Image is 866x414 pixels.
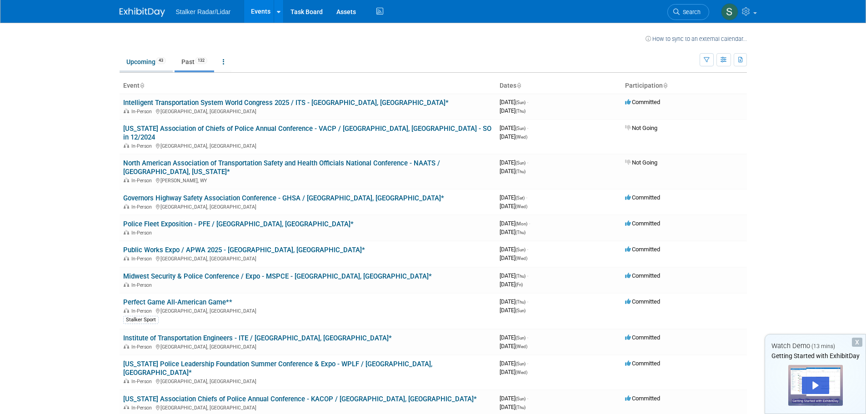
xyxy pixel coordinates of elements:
div: [PERSON_NAME], WY [123,176,492,184]
span: [DATE] [500,369,527,375]
span: - [527,360,528,367]
span: (Sun) [516,160,526,165]
span: [DATE] [500,107,526,114]
a: How to sync to an external calendar... [646,35,747,42]
img: Stuart Kissner [721,3,738,20]
a: Sort by Participation Type [663,82,667,89]
div: Dismiss [852,338,862,347]
span: (Thu) [516,405,526,410]
span: [DATE] [500,220,530,227]
a: [US_STATE] Association Chiefs of Police Annual Conference - KACOP / [GEOGRAPHIC_DATA], [GEOGRAPHI... [123,395,477,403]
span: - [526,194,527,201]
span: [DATE] [500,281,523,288]
a: Midwest Security & Police Conference / Expo - MSPCE - [GEOGRAPHIC_DATA], [GEOGRAPHIC_DATA]* [123,272,432,280]
span: (Mon) [516,221,527,226]
span: [DATE] [500,343,527,349]
span: - [527,298,528,305]
a: Sort by Start Date [516,82,521,89]
span: - [527,334,528,341]
div: [GEOGRAPHIC_DATA], [GEOGRAPHIC_DATA] [123,203,492,210]
span: [DATE] [500,395,528,402]
span: In-Person [131,256,155,262]
span: (Wed) [516,370,527,375]
span: [DATE] [500,360,528,367]
div: [GEOGRAPHIC_DATA], [GEOGRAPHIC_DATA] [123,142,492,149]
span: - [527,395,528,402]
span: [DATE] [500,298,528,305]
span: - [527,99,528,105]
div: Play [802,377,829,394]
span: [DATE] [500,133,527,140]
th: Participation [621,78,747,94]
span: In-Person [131,282,155,288]
a: [US_STATE] Police Leadership Foundation Summer Conference & Expo - WPLF / [GEOGRAPHIC_DATA], [GEO... [123,360,432,377]
img: In-Person Event [124,405,129,409]
span: - [527,246,528,253]
span: 132 [195,57,207,64]
span: In-Person [131,344,155,350]
a: Search [667,4,709,20]
img: ExhibitDay [120,8,165,17]
span: (Sun) [516,361,526,366]
span: [DATE] [500,334,528,341]
div: Stalker Sport [123,316,159,324]
span: Stalker Radar/Lidar [176,8,231,15]
span: [DATE] [500,194,527,201]
span: (Wed) [516,204,527,209]
span: (Sun) [516,308,526,313]
span: (Sun) [516,247,526,252]
span: Committed [625,334,660,341]
a: Police Fleet Exposition - PFE / [GEOGRAPHIC_DATA], [GEOGRAPHIC_DATA]* [123,220,354,228]
span: - [527,272,528,279]
span: Committed [625,360,660,367]
span: [DATE] [500,99,528,105]
span: Committed [625,395,660,402]
img: In-Person Event [124,282,129,287]
span: (Fri) [516,282,523,287]
span: Not Going [625,125,657,131]
div: Watch Demo [765,341,866,351]
span: Committed [625,298,660,305]
img: In-Person Event [124,143,129,148]
span: [DATE] [500,254,527,261]
span: Committed [625,220,660,227]
div: Getting Started with ExhibitDay [765,351,866,360]
th: Dates [496,78,621,94]
div: [GEOGRAPHIC_DATA], [GEOGRAPHIC_DATA] [123,107,492,115]
span: [DATE] [500,246,528,253]
span: [DATE] [500,229,526,235]
span: Committed [625,194,660,201]
span: 43 [156,57,166,64]
a: Sort by Event Name [140,82,144,89]
a: Public Works Expo / APWA 2025 - [GEOGRAPHIC_DATA], [GEOGRAPHIC_DATA]* [123,246,365,254]
span: (Wed) [516,256,527,261]
span: [DATE] [500,404,526,410]
a: Governors Highway Safety Association Conference - GHSA / [GEOGRAPHIC_DATA], [GEOGRAPHIC_DATA]* [123,194,444,202]
div: [GEOGRAPHIC_DATA], [GEOGRAPHIC_DATA] [123,307,492,314]
span: (Wed) [516,135,527,140]
img: In-Person Event [124,178,129,182]
span: Committed [625,99,660,105]
img: In-Person Event [124,308,129,313]
div: [GEOGRAPHIC_DATA], [GEOGRAPHIC_DATA] [123,404,492,411]
span: (Wed) [516,344,527,349]
span: In-Person [131,178,155,184]
div: [GEOGRAPHIC_DATA], [GEOGRAPHIC_DATA] [123,377,492,384]
span: In-Person [131,308,155,314]
span: In-Person [131,230,155,236]
span: (Sun) [516,396,526,401]
img: In-Person Event [124,344,129,349]
span: [DATE] [500,159,528,166]
span: (Thu) [516,274,526,279]
span: [DATE] [500,307,526,314]
a: Perfect Game All-American Game** [123,298,232,306]
span: [DATE] [500,272,528,279]
img: In-Person Event [124,109,129,113]
span: [DATE] [500,168,526,175]
span: - [527,159,528,166]
span: (13 mins) [811,343,835,349]
a: North American Association of Transportation Safety and Health Officials National Conference - NA... [123,159,440,176]
span: Committed [625,246,660,253]
a: Institute of Transportation Engineers - ITE / [GEOGRAPHIC_DATA], [GEOGRAPHIC_DATA]* [123,334,392,342]
span: In-Person [131,109,155,115]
